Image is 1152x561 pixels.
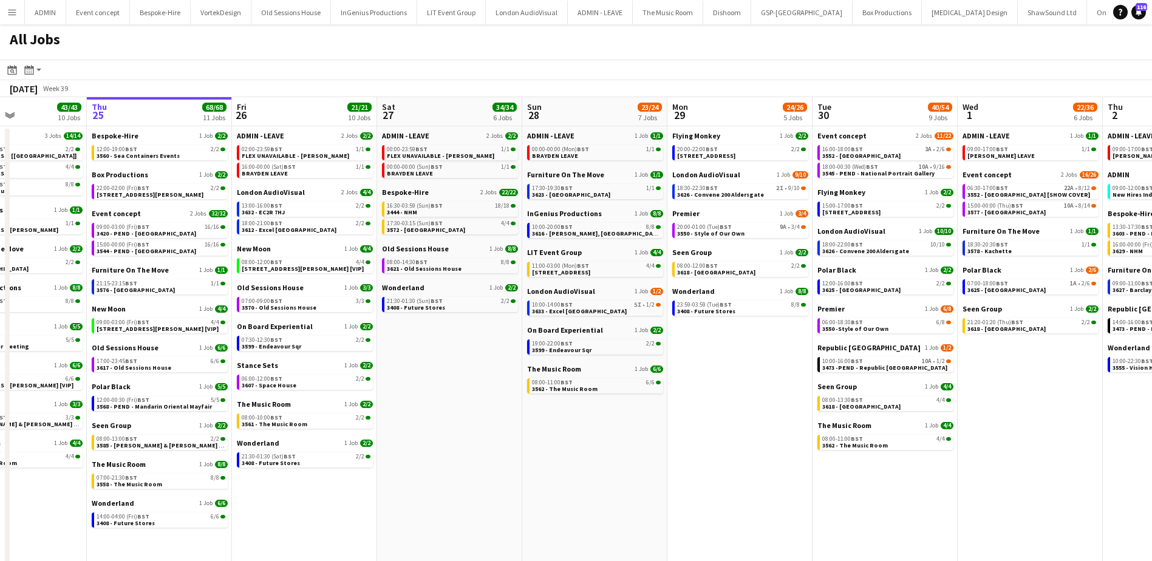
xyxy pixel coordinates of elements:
[633,1,703,24] button: The Music Room
[1131,5,1146,19] a: 116
[130,1,191,24] button: Bespoke-Hire
[10,83,38,95] div: [DATE]
[922,1,1018,24] button: [MEDICAL_DATA] Design
[331,1,417,24] button: InGenius Productions
[486,1,568,24] button: London AudioVisual
[1018,1,1087,24] button: ShawSound Ltd
[751,1,853,24] button: GSP-[GEOGRAPHIC_DATA]
[251,1,331,24] button: Old Sessions House
[25,1,66,24] button: ADMIN
[191,1,251,24] button: VortekDesign
[40,84,70,93] span: Week 39
[417,1,486,24] button: LIT Event Group
[568,1,633,24] button: ADMIN - LEAVE
[703,1,751,24] button: Dishoom
[1136,3,1147,11] span: 116
[66,1,130,24] button: Event concept
[853,1,922,24] button: Box Productions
